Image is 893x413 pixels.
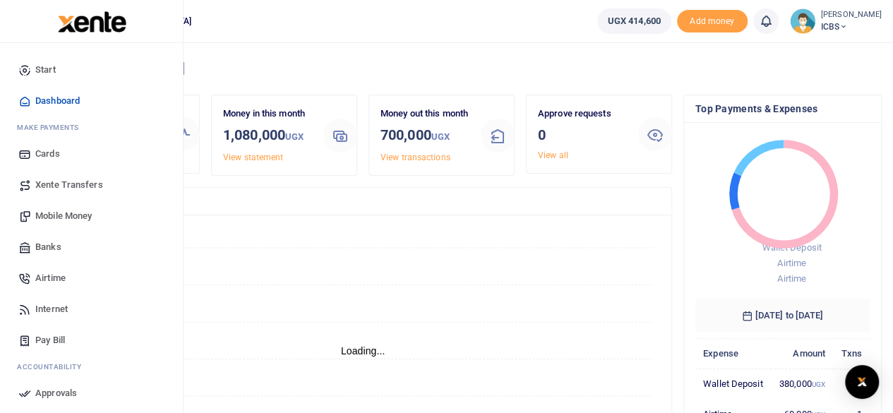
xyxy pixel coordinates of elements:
a: Mobile Money [11,200,172,232]
span: ICBS [821,20,882,33]
a: View transactions [380,152,450,162]
h4: Hello [PERSON_NAME] [54,61,882,76]
a: View all [538,150,568,160]
span: Dashboard [35,94,80,108]
a: UGX 414,600 [597,8,671,34]
h3: 1,080,000 [223,124,312,148]
h3: 700,000 [380,124,469,148]
span: Xente Transfers [35,178,103,192]
span: Airtime [777,273,806,284]
a: Airtime [11,263,172,294]
h6: [DATE] to [DATE] [695,299,870,333]
td: 1 [833,369,870,399]
span: Pay Bill [35,333,65,347]
h4: Top Payments & Expenses [695,101,870,116]
li: M [11,116,172,138]
small: UGX [811,381,825,388]
small: [PERSON_NAME] [821,9,882,21]
a: Banks [11,232,172,263]
span: Banks [35,240,61,254]
li: Wallet ballance [592,8,677,34]
a: Internet [11,294,172,325]
th: Expense [695,338,771,369]
span: Cards [35,147,60,161]
h4: Transactions Overview [66,193,660,209]
span: ake Payments [24,122,79,133]
th: Txns [833,338,870,369]
a: Pay Bill [11,325,172,356]
span: Add money [677,10,748,33]
span: Wallet Deposit [762,242,821,253]
div: Open Intercom Messenger [845,365,879,399]
p: Approve requests [538,107,627,121]
a: Dashboard [11,85,172,116]
td: Wallet Deposit [695,369,771,399]
a: profile-user [PERSON_NAME] ICBS [790,8,882,34]
p: Money out this month [380,107,469,121]
a: Start [11,54,172,85]
a: View statement [223,152,283,162]
th: Amount [771,338,833,369]
span: Approvals [35,386,77,400]
a: Approvals [11,378,172,409]
a: Cards [11,138,172,169]
span: UGX 414,600 [608,14,661,28]
li: Toup your wallet [677,10,748,33]
a: logo-small logo-large logo-large [56,16,126,26]
span: Internet [35,302,68,316]
td: 380,000 [771,369,833,399]
h3: 0 [538,124,627,145]
span: Mobile Money [35,209,92,223]
span: Airtime [777,258,806,268]
p: Money in this month [223,107,312,121]
li: Ac [11,356,172,378]
span: Airtime [35,271,66,285]
img: logo-large [58,11,126,32]
span: countability [28,361,81,372]
text: Loading... [341,345,385,357]
img: profile-user [790,8,815,34]
a: Add money [677,15,748,25]
small: UGX [285,131,304,142]
small: UGX [431,131,450,142]
a: Xente Transfers [11,169,172,200]
span: Start [35,63,56,77]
